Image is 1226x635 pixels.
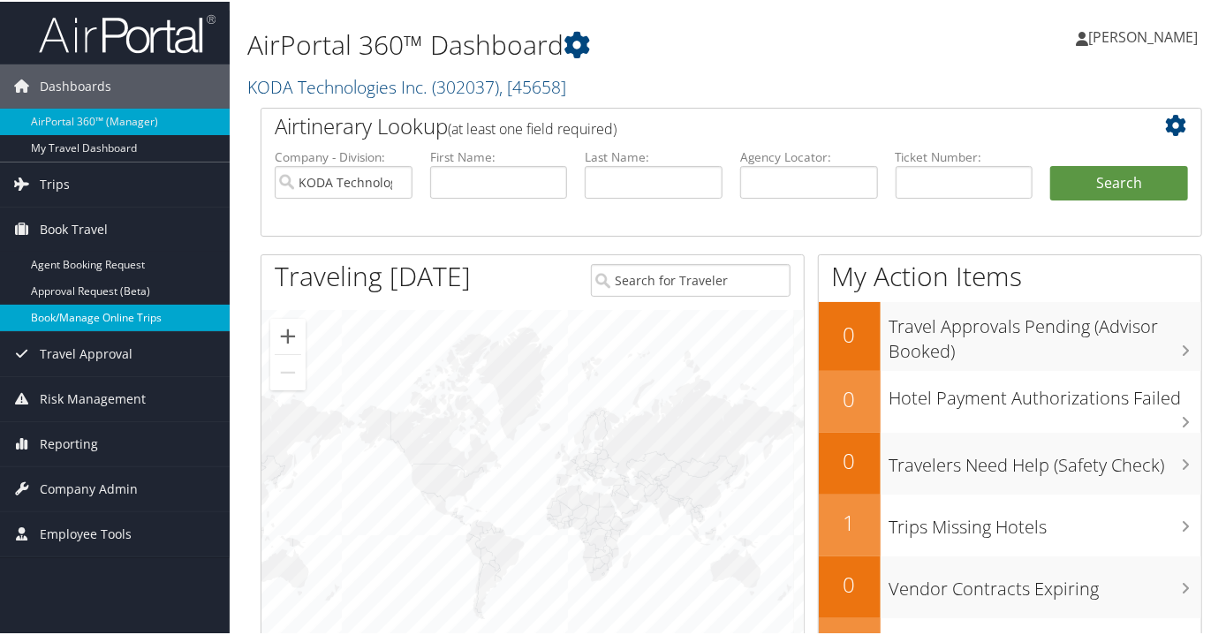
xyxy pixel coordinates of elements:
span: Travel Approval [40,330,132,374]
a: 0Travelers Need Help (Safety Check) [819,431,1201,493]
button: Search [1050,164,1188,200]
h3: Trips Missing Hotels [889,504,1201,538]
span: ( 302037 ) [432,73,499,97]
span: Reporting [40,420,98,465]
a: 0Hotel Payment Authorizations Failed [819,369,1201,431]
h1: My Action Items [819,256,1201,293]
h2: 0 [819,318,881,348]
h2: 1 [819,506,881,536]
label: Company - Division: [275,147,412,164]
a: KODA Technologies Inc. [247,73,566,97]
span: , [ 45658 ] [499,73,566,97]
a: 0Travel Approvals Pending (Advisor Booked) [819,300,1201,368]
h1: Traveling [DATE] [275,256,471,293]
span: Trips [40,161,70,205]
h3: Vendor Contracts Expiring [889,566,1201,600]
a: [PERSON_NAME] [1076,9,1215,62]
span: Company Admin [40,465,138,510]
h2: 0 [819,382,881,412]
h3: Hotel Payment Authorizations Failed [889,375,1201,409]
h3: Travelers Need Help (Safety Check) [889,442,1201,476]
input: Search for Traveler [591,262,791,295]
span: Book Travel [40,206,108,250]
span: [PERSON_NAME] [1088,26,1198,45]
h2: Airtinerary Lookup [275,110,1109,140]
label: Ticket Number: [896,147,1033,164]
h1: AirPortal 360™ Dashboard [247,25,893,62]
a: 0Vendor Contracts Expiring [819,555,1201,616]
span: (at least one field required) [448,117,617,137]
span: Employee Tools [40,510,132,555]
label: Agency Locator: [740,147,878,164]
a: 1Trips Missing Hotels [819,493,1201,555]
span: Risk Management [40,375,146,420]
h2: 0 [819,444,881,474]
button: Zoom in [270,317,306,352]
h2: 0 [819,568,881,598]
span: Dashboards [40,63,111,107]
img: airportal-logo.png [39,11,216,53]
button: Zoom out [270,353,306,389]
label: Last Name: [585,147,723,164]
label: First Name: [430,147,568,164]
h3: Travel Approvals Pending (Advisor Booked) [889,304,1201,362]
